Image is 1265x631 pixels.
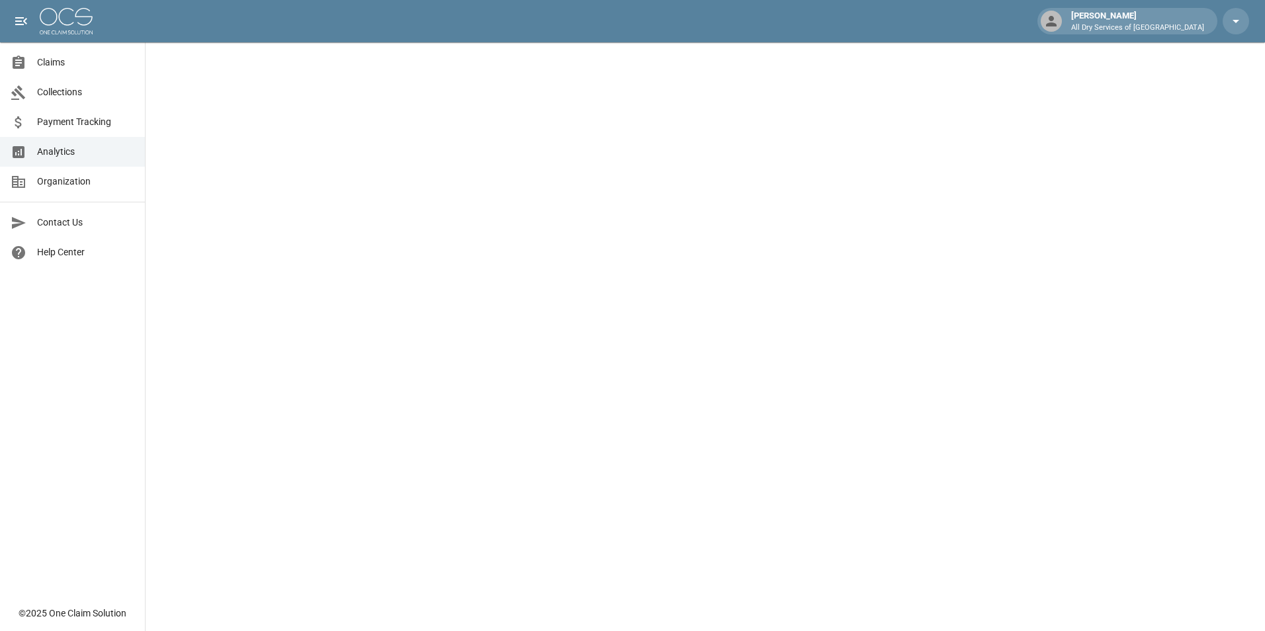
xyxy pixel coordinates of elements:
iframe: Embedded Dashboard [146,42,1265,627]
img: ocs-logo-white-transparent.png [40,8,93,34]
span: Contact Us [37,216,134,230]
div: [PERSON_NAME] [1066,9,1209,33]
span: Help Center [37,245,134,259]
span: Payment Tracking [37,115,134,129]
span: Analytics [37,145,134,159]
div: © 2025 One Claim Solution [19,607,126,620]
span: Organization [37,175,134,189]
p: All Dry Services of [GEOGRAPHIC_DATA] [1071,22,1204,34]
button: open drawer [8,8,34,34]
span: Collections [37,85,134,99]
span: Claims [37,56,134,69]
